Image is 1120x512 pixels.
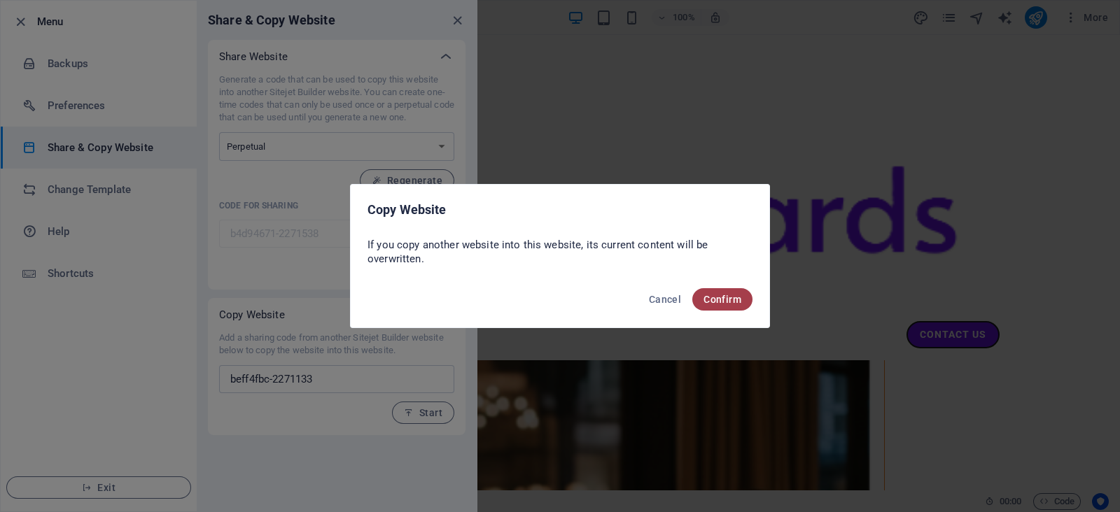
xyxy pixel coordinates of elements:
[367,238,752,266] p: If you copy another website into this website, its current content will be overwritten.
[649,294,681,305] span: Cancel
[692,288,752,311] button: Confirm
[703,294,741,305] span: Confirm
[643,288,687,311] button: Cancel
[367,201,752,218] h2: Copy Website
